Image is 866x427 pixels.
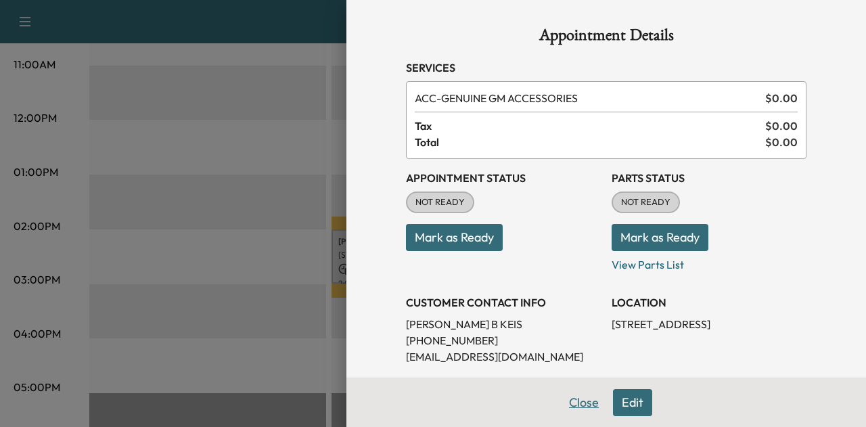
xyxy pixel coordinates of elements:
[406,60,806,76] h3: Services
[406,294,601,311] h3: CUSTOMER CONTACT INFO
[415,90,760,106] span: GENUINE GM ACCESSORIES
[406,349,601,365] p: [EMAIL_ADDRESS][DOMAIN_NAME]
[765,90,798,106] span: $ 0.00
[406,316,601,332] p: [PERSON_NAME] B KEIS
[415,134,765,150] span: Total
[406,27,806,49] h1: Appointment Details
[612,170,806,186] h3: Parts Status
[765,118,798,134] span: $ 0.00
[612,251,806,273] p: View Parts List
[613,196,679,209] span: NOT READY
[613,389,652,416] button: Edit
[612,224,708,251] button: Mark as Ready
[560,389,608,416] button: Close
[612,294,806,311] h3: LOCATION
[406,332,601,349] p: [PHONE_NUMBER]
[407,196,473,209] span: NOT READY
[406,224,503,251] button: Mark as Ready
[765,134,798,150] span: $ 0.00
[612,316,806,332] p: [STREET_ADDRESS]
[406,170,601,186] h3: Appointment Status
[415,118,765,134] span: Tax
